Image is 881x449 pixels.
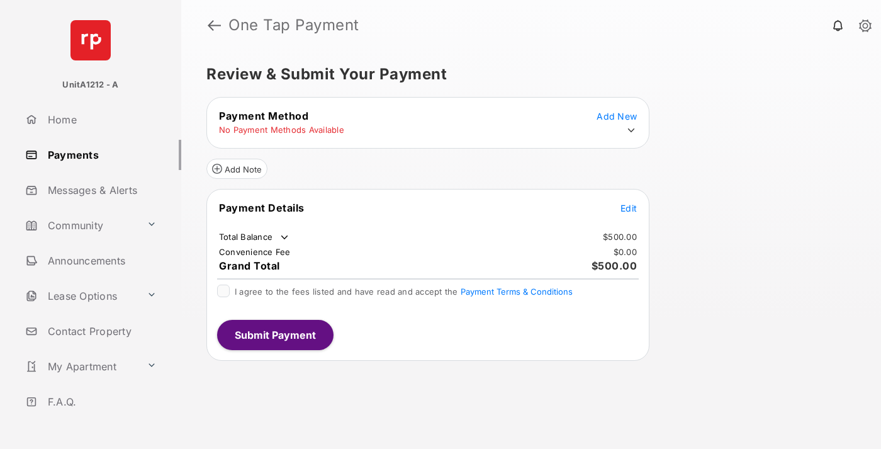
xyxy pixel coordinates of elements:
a: Community [20,210,142,241]
p: UnitA1212 - A [62,79,118,91]
td: $0.00 [613,246,637,258]
span: Grand Total [219,259,280,272]
a: My Apartment [20,351,142,382]
span: I agree to the fees listed and have read and accept the [235,287,573,297]
a: Home [20,105,181,135]
a: F.A.Q. [20,387,181,417]
h5: Review & Submit Your Payment [206,67,846,82]
td: Convenience Fee [218,246,291,258]
button: Add New [597,110,637,122]
span: $500.00 [592,259,637,272]
span: Edit [620,203,637,213]
strong: One Tap Payment [228,18,359,33]
td: No Payment Methods Available [218,124,345,135]
span: Payment Details [219,202,305,214]
a: Messages & Alerts [20,175,181,205]
td: Total Balance [218,231,291,244]
td: $500.00 [602,231,637,242]
span: Add New [597,111,637,122]
button: Edit [620,202,637,214]
button: I agree to the fees listed and have read and accept the [461,287,573,297]
button: Submit Payment [217,320,334,350]
a: Lease Options [20,281,142,311]
img: svg+xml;base64,PHN2ZyB4bWxucz0iaHR0cDovL3d3dy53My5vcmcvMjAwMC9zdmciIHdpZHRoPSI2NCIgaGVpZ2h0PSI2NC... [70,20,111,60]
a: Payments [20,140,181,170]
a: Announcements [20,246,181,276]
a: Contact Property [20,316,181,346]
span: Payment Method [219,110,308,122]
button: Add Note [206,159,267,179]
